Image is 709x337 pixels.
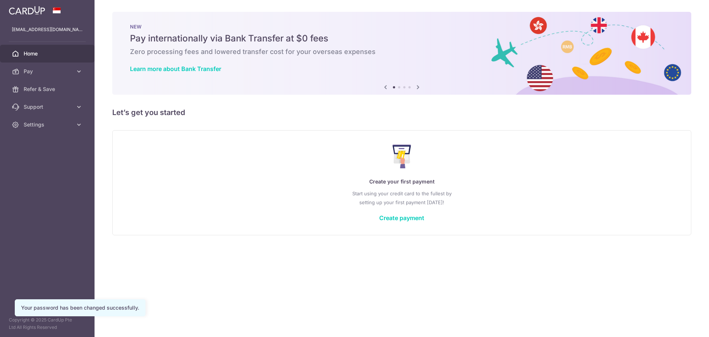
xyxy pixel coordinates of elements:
h5: Let’s get you started [112,107,691,118]
div: Your password has been changed successfully. [21,304,139,311]
img: CardUp [9,6,45,15]
span: Support [24,103,72,111]
a: Learn more about Bank Transfer [130,65,221,73]
p: [EMAIL_ADDRESS][DOMAIN_NAME] [12,26,83,33]
h5: Pay internationally via Bank Transfer at $0 fees [130,33,674,44]
span: Settings [24,121,72,128]
p: Start using your credit card to the fullest by setting up your first payment [DATE]! [127,189,676,207]
span: Refer & Save [24,85,72,93]
img: Bank transfer banner [112,12,691,95]
p: Create your first payment [127,177,676,186]
span: Pay [24,68,72,75]
a: Create payment [379,214,424,222]
h6: Zero processing fees and lowered transfer cost for your overseas expenses [130,47,674,56]
img: Make Payment [393,145,411,168]
p: NEW [130,24,674,30]
span: Home [24,50,72,57]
